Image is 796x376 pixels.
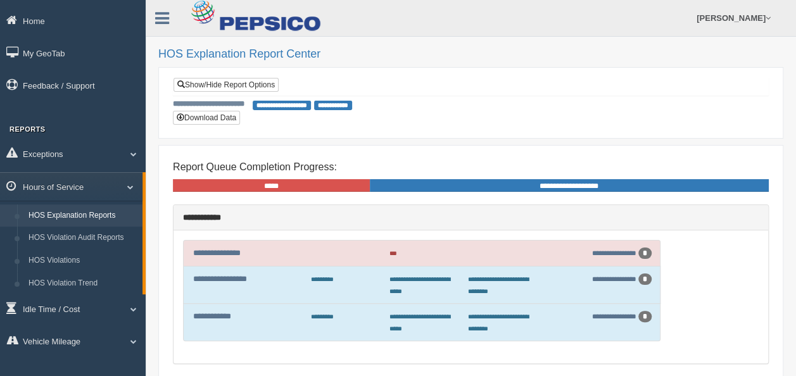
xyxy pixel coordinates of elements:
[23,204,142,227] a: HOS Explanation Reports
[173,161,769,173] h4: Report Queue Completion Progress:
[23,249,142,272] a: HOS Violations
[23,227,142,249] a: HOS Violation Audit Reports
[173,111,240,125] button: Download Data
[174,78,279,92] a: Show/Hide Report Options
[23,272,142,295] a: HOS Violation Trend
[158,48,783,61] h2: HOS Explanation Report Center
